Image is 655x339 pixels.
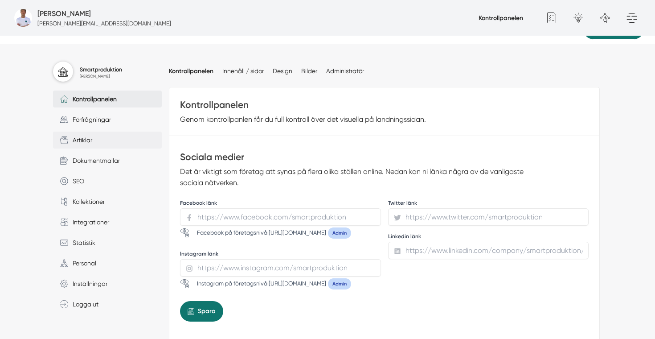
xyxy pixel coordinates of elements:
span: Personal [68,258,96,268]
input: https://www.instagram.com/smartproduktion [180,259,381,277]
span: Admin [328,227,351,239]
span: SEO [68,176,84,186]
span: Artiklar [68,135,92,145]
span: Kontrollpanelen [68,94,117,104]
a: Förfrågningar [53,111,162,128]
a: Innehåll / sidor [222,67,264,74]
input: https://www.facebook.com/smartproduktion [180,208,381,226]
h5: Administratör [37,8,91,19]
div: Endast administratörer ser detta. [180,278,351,289]
svg: Twitter [393,214,401,222]
span: Admin [328,278,351,289]
span: Förfrågningar [68,115,111,124]
input: https://www.twitter.com/smartproduktion [388,208,589,226]
a: Administratör [326,67,364,74]
label: Instagram länk [180,250,381,257]
span: Integrationer [68,217,109,227]
a: Statistik [53,234,162,251]
label: Twitter länk [388,199,589,207]
a: SEO [53,173,162,190]
a: Kollektioner [53,193,162,210]
a: Bilder [301,67,317,74]
img: foretagsbild-pa-smartproduktion-en-webbyraer-i-dalarnas-lan.png [14,9,32,27]
a: Personal [53,255,162,272]
span: Dokumentmallar [68,156,120,165]
a: Integrationer [53,214,162,231]
span: Inställningar [68,279,107,289]
input: https://www.linkedin.com/company/smartproduktion/ [388,242,589,259]
a: Artiklar [53,132,162,149]
svg: Linkedin [393,247,401,255]
h3: Kontrollpanelen [180,98,589,113]
span: [PERSON_NAME] [80,74,122,79]
span: Logga ut [68,299,98,309]
a: Kontrollpanelen [53,91,162,107]
a: Smartproduktion [80,66,122,73]
span: Kollektioner [68,197,105,207]
p: Genom kontrollpanlen får du full kontroll över det visuella på landningssidan. [180,114,528,125]
p: Det är viktigt som företag att synas på flera olika ställen online. Nedan kan ni länka några av d... [180,166,528,189]
label: Linkedin länk [388,233,589,240]
span: Spara [198,306,216,316]
svg: Facebook [185,214,193,222]
h3: Sociala medier [180,150,589,165]
a: Kontrollpanelen [479,14,523,22]
span: Instagram på företagsnivå [URL][DOMAIN_NAME] [197,280,326,287]
a: Design [273,67,292,74]
a: Dokumentmallar [53,152,162,169]
div: Endast administratörer ser detta. [180,227,351,239]
span: Statistik [68,238,95,248]
a: Kontrollpanelen [169,67,213,75]
a: Inställningar [53,275,162,292]
a: Logga ut [53,296,162,313]
p: [PERSON_NAME][EMAIL_ADDRESS][DOMAIN_NAME] [37,19,171,28]
button: Spara [180,301,223,322]
svg: Instagram [185,265,193,273]
label: Facebook länk [180,199,381,207]
span: Facebook på företagsnivå [URL][DOMAIN_NAME] [197,229,326,236]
